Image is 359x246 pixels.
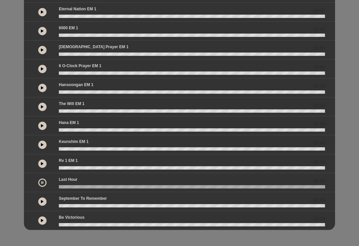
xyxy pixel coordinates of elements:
[313,64,325,71] span: 00:00
[313,83,325,90] span: 00:00
[313,215,325,222] span: 03:14
[59,63,101,69] p: 6 o-clock prayer EM 1
[59,101,84,107] p: The Will EM 1
[313,102,325,109] span: 00:00
[59,177,77,183] p: Last Hour
[313,121,325,128] span: 00:00
[313,159,325,166] span: 00:00
[59,6,96,12] p: Eternal Nation EM 1
[313,140,325,147] span: 00:00
[313,7,325,14] span: 00:00
[59,25,78,31] p: 6000 EM 1
[59,82,93,88] p: Hansoongan EM 1
[313,178,325,184] span: 00:00
[59,120,79,126] p: Hana EM 1
[59,214,84,220] p: Be Victorious
[313,26,325,33] span: 00:00
[59,44,129,50] p: [DEMOGRAPHIC_DATA] prayer EM 1
[313,196,325,203] span: 02:43
[313,45,325,52] span: 00:00
[59,139,88,145] p: Keunshim EM 1
[59,195,107,201] p: September to Remember
[59,158,78,164] p: Rv 1 EM 1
